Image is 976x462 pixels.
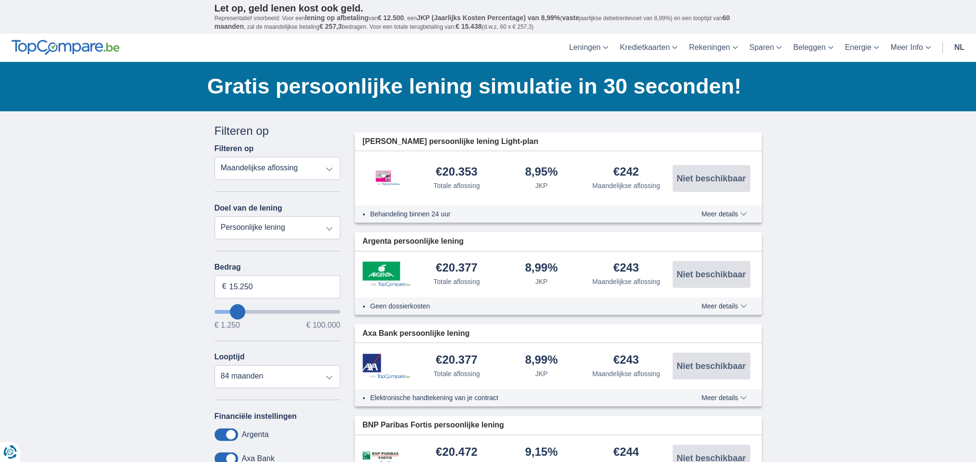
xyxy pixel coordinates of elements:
a: Kredietkaarten [614,34,683,62]
span: vaste [562,14,579,22]
span: € 12.500 [378,14,404,22]
a: Energie [839,34,885,62]
div: 8,95% [525,166,558,179]
label: Looptijd [215,353,245,361]
span: Meer details [701,303,747,309]
div: Maandelijkse aflossing [592,277,660,286]
img: TopCompare [12,40,120,55]
div: Totale aflossing [434,277,480,286]
a: nl [949,34,970,62]
button: Niet beschikbaar [673,165,750,192]
div: Maandelijkse aflossing [592,181,660,190]
span: JKP (Jaarlijks Kosten Percentage) van 8,99% [417,14,560,22]
span: € 1.250 [215,321,240,329]
span: lening op afbetaling [305,14,368,22]
div: €243 [614,262,639,275]
div: €242 [614,166,639,179]
span: € 257,3 [319,23,342,30]
button: Niet beschikbaar [673,353,750,379]
div: 9,15% [525,446,558,459]
img: product.pl.alt Axa Bank [362,354,410,379]
div: Maandelijkse aflossing [592,369,660,379]
div: Totale aflossing [434,369,480,379]
a: Rekeningen [683,34,743,62]
a: Sparen [744,34,788,62]
div: €244 [614,446,639,459]
li: Geen dossierkosten [370,301,666,311]
div: JKP [535,181,548,190]
p: Let op, geld lenen kost ook geld. [215,2,762,14]
div: JKP [535,369,548,379]
span: Niet beschikbaar [676,270,746,279]
span: Meer details [701,211,747,217]
img: product.pl.alt Leemans Kredieten [362,161,410,195]
label: Bedrag [215,263,341,272]
p: Representatief voorbeeld: Voor een van , een ( jaarlijkse debetrentevoet van 8,99%) en een loopti... [215,14,762,31]
span: Axa Bank persoonlijke lening [362,328,470,339]
div: Filteren op [215,123,341,139]
div: €20.377 [436,262,478,275]
span: Niet beschikbaar [676,362,746,370]
label: Financiële instellingen [215,412,297,421]
div: JKP [535,277,548,286]
div: 8,99% [525,354,558,367]
span: Meer details [701,394,747,401]
span: [PERSON_NAME] persoonlijke lening Light-plan [362,136,538,147]
div: €20.377 [436,354,478,367]
button: Meer details [694,302,754,310]
img: product.pl.alt Argenta [362,261,410,286]
button: Meer details [694,210,754,218]
span: BNP Paribas Fortis persoonlijke lening [362,420,504,431]
span: Niet beschikbaar [676,174,746,183]
span: € 100.000 [306,321,340,329]
div: 8,99% [525,262,558,275]
li: Behandeling binnen 24 uur [370,209,666,219]
div: €243 [614,354,639,367]
a: Beleggen [787,34,839,62]
span: € [222,281,227,292]
label: Argenta [242,430,269,439]
input: wantToBorrow [215,310,341,314]
label: Doel van de lening [215,204,282,213]
button: Meer details [694,394,754,402]
h1: Gratis persoonlijke lening simulatie in 30 seconden! [207,71,762,101]
span: € 15.438 [456,23,482,30]
button: Niet beschikbaar [673,261,750,288]
div: €20.472 [436,446,478,459]
label: Filteren op [215,144,254,153]
div: €20.353 [436,166,478,179]
li: Elektronische handtekening van je contract [370,393,666,403]
a: Leningen [563,34,614,62]
span: 60 maanden [215,14,730,30]
span: Argenta persoonlijke lening [362,236,464,247]
a: Meer Info [885,34,937,62]
div: Totale aflossing [434,181,480,190]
